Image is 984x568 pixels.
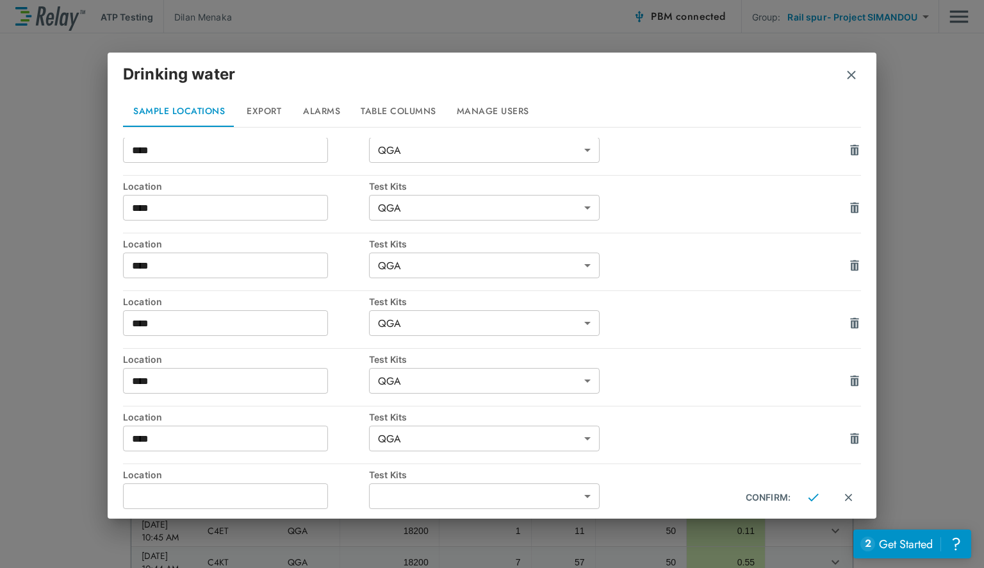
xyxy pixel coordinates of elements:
div: CONFIRM: [746,492,791,503]
button: Alarms [293,96,350,127]
div: Test Kits [369,181,615,192]
p: Drinking water [123,63,235,86]
img: Close Icon [808,492,819,503]
div: Location [123,181,369,192]
div: QGA [369,426,600,451]
button: Table Columns [350,96,447,127]
button: Cancel [835,485,861,510]
img: Drawer Icon [848,374,861,387]
img: Drawer Icon [848,144,861,156]
div: Test Kits [369,469,615,480]
div: Test Kits [369,296,615,307]
div: Test Kits [369,238,615,249]
div: Test Kits [369,354,615,365]
button: Export [235,96,293,127]
div: QGA [369,195,600,221]
button: Manage Users [447,96,539,127]
button: Confirm [800,485,826,510]
img: Drawer Icon [848,317,861,330]
img: Close Icon [843,492,854,503]
div: Test Kits [369,412,615,422]
img: Drawer Icon [848,201,861,214]
div: Location [123,354,369,365]
iframe: Resource center [853,530,971,558]
button: Sample Locations [123,96,235,127]
div: Location [123,238,369,249]
div: Location [123,412,369,422]
div: QGA [369,368,600,394]
div: QGA [369,253,600,278]
img: Remove [845,69,858,81]
div: Location [123,296,369,307]
img: Drawer Icon [848,432,861,445]
div: QGA [369,137,600,163]
img: Drawer Icon [848,259,861,272]
div: QGA [369,310,600,336]
div: Location [123,469,369,480]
